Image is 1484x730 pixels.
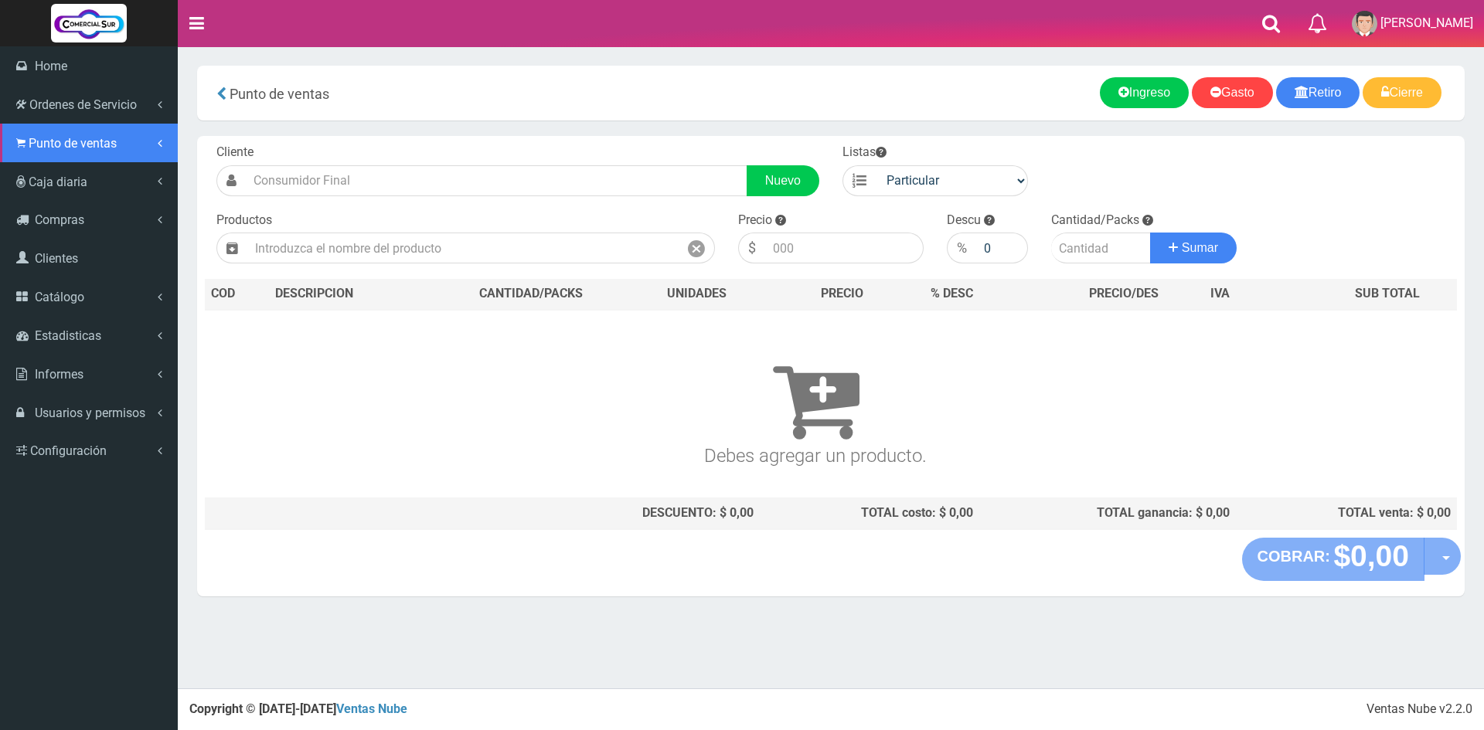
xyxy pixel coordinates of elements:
span: SUB TOTAL [1355,285,1420,303]
div: Ventas Nube v2.2.0 [1367,701,1472,718]
th: CANTIDAD/PACKS [428,279,633,310]
label: Descu [947,212,981,229]
span: Punto de ventas [29,136,117,151]
span: CRIPCION [298,286,353,300]
button: COBRAR: $0,00 [1242,538,1425,581]
span: Catálogo [35,290,84,304]
span: % DESC [931,286,973,300]
label: Productos [216,212,272,229]
span: Sumar [1182,241,1218,254]
th: DES [269,279,428,310]
img: User Image [1352,11,1377,36]
div: TOTAL ganancia: $ 0,00 [985,504,1230,522]
input: Consumidor Final [246,165,747,196]
span: PRECIO/DES [1089,286,1159,300]
input: Cantidad [1051,233,1151,263]
span: IVA [1210,286,1230,300]
div: TOTAL venta: $ 0,00 [1242,504,1451,522]
a: Ingreso [1100,77,1189,108]
input: 000 [976,233,1028,263]
span: Home [35,59,67,73]
strong: Copyright © [DATE]-[DATE] [189,701,407,716]
label: Cliente [216,144,254,161]
div: % [947,233,976,263]
a: Cierre [1363,77,1441,108]
span: Clientes [35,251,78,266]
span: PRECIO [821,285,863,303]
span: Punto de ventas [230,86,329,102]
strong: $0,00 [1333,539,1409,572]
label: Cantidad/Packs [1051,212,1139,229]
div: TOTAL costo: $ 0,00 [766,504,973,522]
label: Listas [842,144,887,161]
a: Retiro [1276,77,1360,108]
span: Compras [35,212,84,227]
div: DESCUENTO: $ 0,00 [434,504,754,522]
a: Ventas Nube [336,701,407,716]
input: Introduzca el nombre del producto [247,233,679,263]
img: Logo grande [51,4,127,42]
span: Estadisticas [35,328,101,343]
span: Informes [35,367,83,382]
a: Gasto [1192,77,1273,108]
input: 000 [765,233,924,263]
span: [PERSON_NAME] [1380,15,1473,30]
a: Nuevo [747,165,819,196]
span: Configuración [30,443,107,458]
h3: Debes agregar un producto. [211,332,1420,466]
label: Precio [738,212,772,229]
span: Ordenes de Servicio [29,97,137,112]
strong: COBRAR: [1258,548,1330,565]
div: $ [738,233,765,263]
th: UNIDADES [633,279,760,310]
span: Usuarios y permisos [35,406,145,420]
th: COD [205,279,269,310]
button: Sumar [1150,233,1237,263]
span: Caja diaria [29,175,87,189]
